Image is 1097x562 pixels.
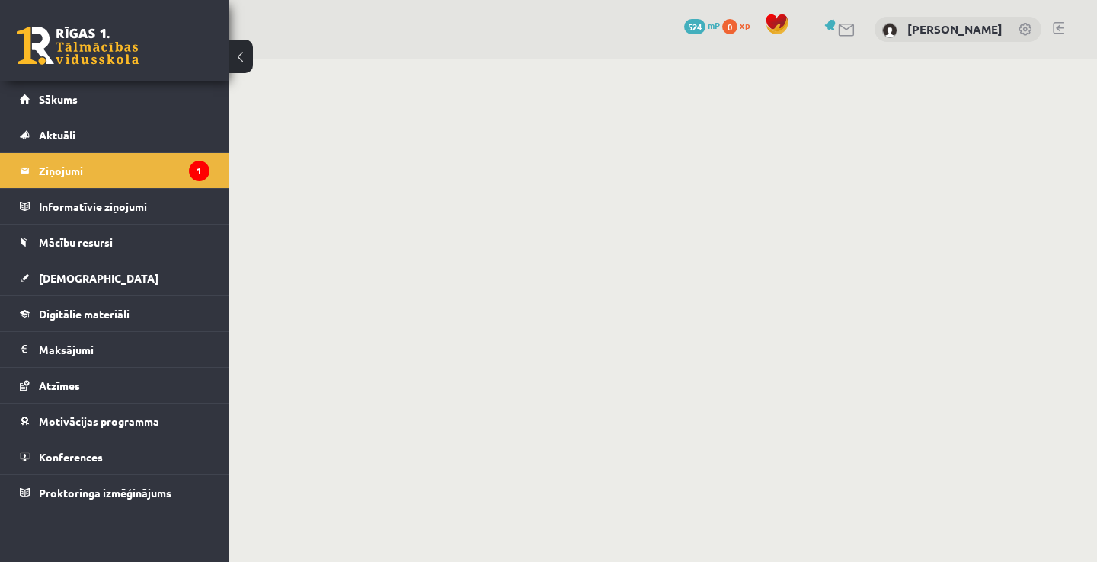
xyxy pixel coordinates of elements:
span: Konferences [39,450,103,464]
span: xp [740,19,750,31]
a: Ziņojumi1 [20,153,209,188]
span: 524 [684,19,705,34]
a: Mācību resursi [20,225,209,260]
a: Sākums [20,81,209,117]
span: Mācību resursi [39,235,113,249]
i: 1 [189,161,209,181]
a: 0 xp [722,19,757,31]
a: [DEMOGRAPHIC_DATA] [20,260,209,295]
a: [PERSON_NAME] [907,21,1003,37]
span: mP [708,19,720,31]
img: Izabella Graudiņa [882,23,897,38]
span: Motivācijas programma [39,414,159,428]
span: Atzīmes [39,378,80,392]
legend: Maksājumi [39,332,209,367]
legend: Informatīvie ziņojumi [39,189,209,224]
a: Rīgas 1. Tālmācības vidusskola [17,27,139,65]
span: Digitālie materiāli [39,307,130,321]
span: 0 [722,19,737,34]
legend: Ziņojumi [39,153,209,188]
span: Aktuāli [39,128,75,142]
a: Proktoringa izmēģinājums [20,475,209,510]
a: Maksājumi [20,332,209,367]
a: Konferences [20,439,209,474]
a: Aktuāli [20,117,209,152]
a: Digitālie materiāli [20,296,209,331]
a: Informatīvie ziņojumi [20,189,209,224]
a: 524 mP [684,19,720,31]
a: Atzīmes [20,368,209,403]
span: [DEMOGRAPHIC_DATA] [39,271,158,285]
span: Sākums [39,92,78,106]
span: Proktoringa izmēģinājums [39,486,171,500]
a: Motivācijas programma [20,404,209,439]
